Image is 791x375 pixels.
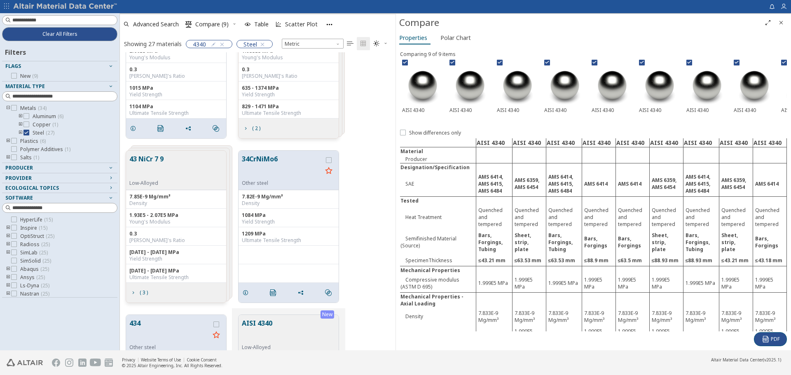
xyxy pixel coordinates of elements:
div: AISI 4340 [637,58,682,116]
td: AISI 4340 [476,138,512,147]
td: Mechanical Properties [400,266,476,274]
span: ( 1 ) [52,121,58,128]
td: 7.833E-9 Mg/mm³ [615,307,649,326]
span: Show differences only [409,130,461,136]
span: Steel [33,130,54,136]
img: Altair Material Data Center [13,2,118,11]
span: Nastran [20,291,49,297]
span: Steel [243,40,257,48]
button: Share [294,284,311,301]
td: 1.999E5 MPa [476,326,512,344]
button: ( 2 ) [239,120,264,137]
td: Bars, Forgings [615,230,649,255]
span: Ls-Dyna [20,282,49,289]
button: ( 3 ) [126,284,152,301]
td: Sheet, strip, plate [649,230,683,255]
td: SpecimenThickness [400,255,476,266]
div: 1209 MPa [242,231,335,237]
span: ( 25 ) [41,241,50,248]
span: ( 6 ) [40,137,46,144]
span: Scatter Plot [285,21,318,27]
td: AMS 6359, AMS 6454 [649,171,683,197]
i: toogle group [5,274,11,281]
td: 1.999E5 MPa [615,274,649,293]
button: Flags [2,61,117,71]
span: Ansys [20,274,45,281]
span: ( 9 ) [32,72,38,79]
div: New [321,310,334,319]
td: 7.833E-9 Mg/mm³ [512,307,546,326]
span: ( 25 ) [41,282,49,289]
div: Ultimate Tensile Strength [129,110,223,116]
i:  [373,40,380,47]
td: ≤43.18 mm [753,255,786,266]
td: 1.999E5 MPa [546,326,582,344]
span: Material Type [5,83,45,90]
div: Young's Modulus [129,54,223,61]
button: PDF Download [266,284,283,301]
button: Software [2,193,117,203]
span: ( 15 ) [39,224,47,231]
td: 7.833E-9 Mg/mm³ [753,307,786,326]
span: ( 25 ) [40,266,49,273]
td: AISI 4340 [753,138,786,147]
i: toogle group [5,138,11,144]
td: Bars, Forgings [753,230,786,255]
button: 34CrNiMo6 [242,154,322,180]
i:  [360,40,367,47]
td: 7.833E-9 Mg/mm³ [476,307,512,326]
span: Metals [20,105,47,112]
td: ≤63.53 mm [512,255,546,266]
img: preview [639,65,680,107]
span: Ecological Topics [5,184,59,191]
td: AISI 4340 [546,138,582,147]
div: 829 - 1471 MPa [242,103,335,110]
div: Ultimate Tensile Strength [242,110,335,116]
td: Quenched and tempered [753,205,786,230]
div: Compare [399,16,761,29]
button: Theme [370,37,391,50]
div: 0.3 [129,66,223,73]
div: AISI 4340 [495,58,540,116]
td: Bars, Forgings, Tubing [476,230,512,255]
td: 1.999E5 MPa [476,274,512,293]
span: Polar Chart [440,31,471,44]
td: 7.833E-9 Mg/mm³ [683,307,719,326]
td: Mechanical Properties - Axial Loading [400,292,476,307]
td: Bars, Forgings, Tubing [683,230,719,255]
td: 7.833E-9 Mg/mm³ [582,307,615,326]
img: Altair Engineering [7,359,43,366]
td: Quenched and tempered [615,205,649,230]
div: 1084 MPa [242,212,335,219]
button: Similar search [321,284,339,301]
span: Clear All Filters [42,31,77,37]
td: ≤63.5 mm [615,255,649,266]
div: Ultimate Tensile Strength [129,274,223,281]
td: AMS 6414, AMS 6415, AMS 6484 [546,171,582,197]
i: toogle group [5,291,11,297]
td: AISI 4340 [512,138,546,147]
span: Advanced Search [133,21,179,27]
div: [PERSON_NAME]'s Ratio [129,237,223,244]
td: AMS 6359, AMS 6454 [512,171,546,197]
div: 7.85E-9 Mg/mm³ [129,193,223,200]
i: toogle group [18,113,23,120]
td: Bars, Forgings, Tubing [546,230,582,255]
span: 4340 [193,40,206,48]
div: Low-Alloyed [129,180,164,186]
i: toogle group [5,225,11,231]
td: Quenched and tempered [719,205,753,230]
span: New [20,73,38,79]
span: Properties [399,31,427,44]
i:  [763,336,769,342]
td: 1.999E5 MPa [649,326,683,344]
div: Showing 27 materials [124,40,182,48]
span: OptiStruct [20,233,54,240]
td: Sheet, strip, plate [719,230,753,255]
td: 1.999E5 MPa [546,274,582,293]
td: SAE [400,171,476,197]
div: (v2025.1) [711,357,781,363]
td: AMS 6414, AMS 6415, AMS 6484 [683,171,719,197]
div: 7.82E-9 Mg/mm³ [242,193,335,200]
i:  [185,21,192,28]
